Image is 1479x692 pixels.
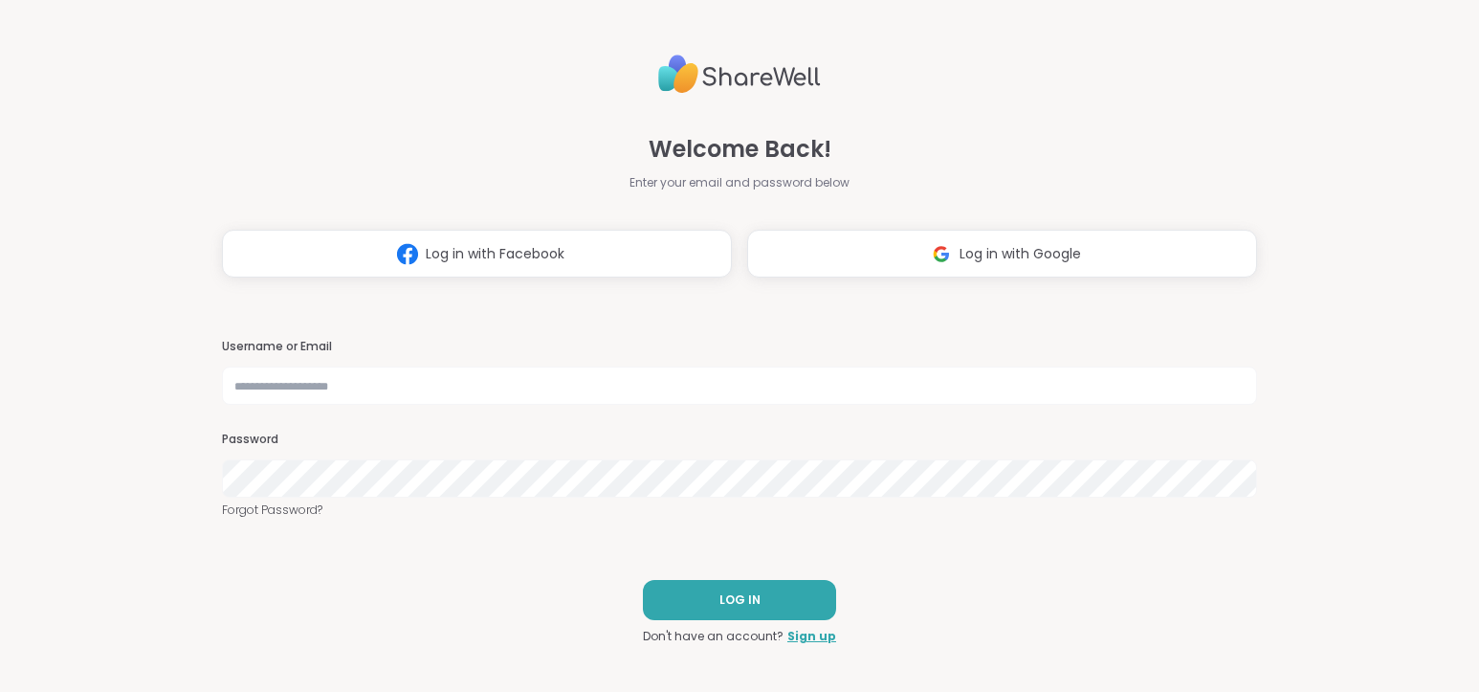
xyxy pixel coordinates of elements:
[222,502,1257,519] a: Forgot Password?
[960,244,1081,264] span: Log in with Google
[643,580,836,620] button: LOG IN
[389,236,426,272] img: ShareWell Logomark
[649,132,831,167] span: Welcome Back!
[222,339,1257,355] h3: Username or Email
[658,47,821,101] img: ShareWell Logo
[426,244,564,264] span: Log in with Facebook
[719,592,761,609] span: LOG IN
[643,628,784,645] span: Don't have an account?
[923,236,960,272] img: ShareWell Logomark
[747,230,1257,278] button: Log in with Google
[787,628,836,645] a: Sign up
[222,230,732,278] button: Log in with Facebook
[222,432,1257,448] h3: Password
[629,174,850,191] span: Enter your email and password below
